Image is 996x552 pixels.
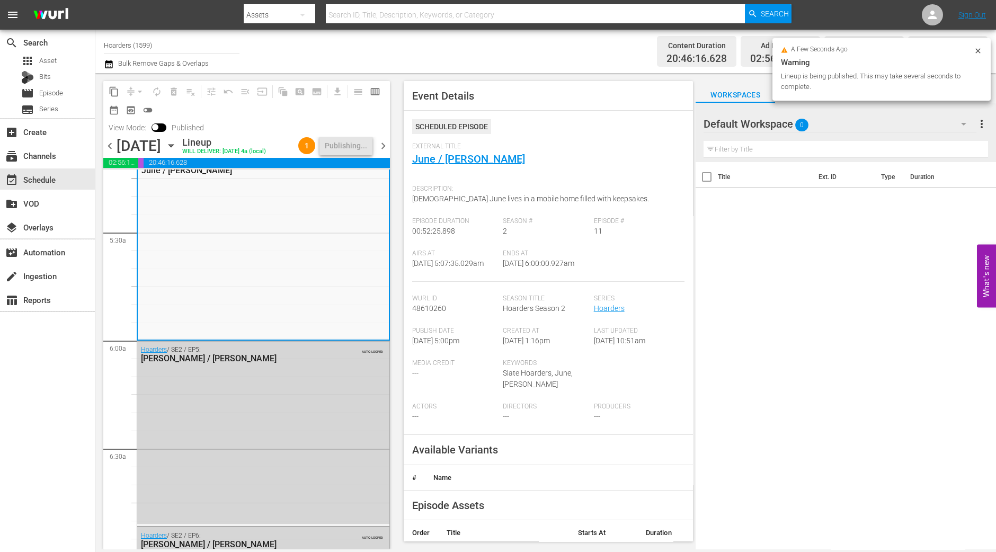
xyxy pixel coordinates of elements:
[103,123,152,132] span: View Mode:
[166,123,209,132] span: Published
[795,114,808,136] span: 0
[362,531,383,539] span: AUTO-LOOPED
[39,72,51,82] span: Bits
[412,194,649,203] span: [DEMOGRAPHIC_DATA] June lives in a mobile home filled with keepsakes.
[126,105,136,115] span: preview_outlined
[117,137,161,155] div: [DATE]
[781,56,982,69] div: Warning
[503,412,509,421] span: ---
[425,465,693,491] th: Name
[594,403,680,411] span: Producers
[362,345,383,353] span: AUTO-LOOPED
[696,88,775,102] span: Workspaces
[594,227,602,235] span: 11
[141,353,334,363] div: [PERSON_NAME] / [PERSON_NAME]
[412,259,484,268] span: [DATE] 5:07:35.029am
[412,227,455,235] span: 00:52:25.898
[503,369,573,388] span: Slate Hoarders, June, [PERSON_NAME]
[122,102,139,119] span: View Backup
[39,88,63,99] span: Episode
[750,38,811,53] div: Ad Duration
[875,162,904,192] th: Type
[637,520,693,546] th: Duration
[141,165,333,175] div: June / [PERSON_NAME]
[412,443,498,456] span: Available Variants
[298,141,315,150] span: 1
[5,174,18,186] span: Schedule
[812,162,875,192] th: Ext. ID
[412,304,446,313] span: 48610260
[21,55,34,67] span: Asset
[103,157,138,168] span: 02:56:16.896
[412,499,484,512] span: Episode Assets
[21,87,34,100] span: Episode
[5,221,18,234] span: Overlays
[377,139,390,153] span: chevron_right
[745,4,792,23] button: Search
[761,4,789,23] span: Search
[5,150,18,163] span: Channels
[412,327,498,335] span: Publish Date
[594,304,625,313] a: Hoarders
[152,123,159,131] span: Toggle to switch from Published to Draft view.
[5,198,18,210] span: VOD
[144,157,390,168] span: 20:46:16.628
[109,105,119,115] span: date_range_outlined
[109,86,119,97] span: content_copy
[325,136,367,155] div: Publishing...
[412,336,459,345] span: [DATE] 5:00pm
[503,403,589,411] span: Directors
[666,53,727,65] span: 20:46:16.628
[122,83,148,100] span: Remove Gaps & Overlaps
[666,38,727,53] div: Content Duration
[958,11,986,19] a: Sign Out
[141,539,334,549] div: [PERSON_NAME] / [PERSON_NAME]
[503,304,565,313] span: Hoarders Season 2
[5,37,18,49] span: Search
[977,245,996,308] button: Open Feedback Widget
[412,153,525,165] a: June / [PERSON_NAME]
[39,56,57,66] span: Asset
[5,126,18,139] span: Create
[412,217,498,226] span: Episode Duration
[141,532,334,549] div: / SE2 / EP6:
[25,3,76,28] img: ans4CAIJ8jUAAAAAAAAAAAAAAAAAAAAAAAAgQb4GAAAAAAAAAAAAAAAAAAAAAAAAJMjXAAAAAAAAAAAAAAAAAAAAAAAAgAT5G...
[781,71,971,92] div: Lineup is being published. This may take several seconds to complete.
[412,295,498,303] span: Wurl Id
[503,250,589,258] span: Ends At
[5,294,18,307] span: Reports
[141,532,167,539] a: Hoarders
[503,336,550,345] span: [DATE] 1:16pm
[404,520,439,546] th: Order
[404,465,425,491] th: #
[503,359,589,368] span: Keywords
[412,250,498,258] span: Airs At
[5,246,18,259] span: Automation
[975,118,988,130] span: more_vert
[370,86,380,97] span: calendar_view_week_outlined
[594,295,680,303] span: Series
[143,105,153,115] span: toggle_off
[220,83,237,100] span: Revert to Primary Episode
[412,119,491,134] div: Scheduled Episode
[39,104,58,114] span: Series
[21,103,34,116] span: Series
[718,162,812,192] th: Title
[412,359,498,368] span: Media Credit
[438,520,570,546] th: Title
[975,111,988,137] button: more_vert
[5,270,18,283] span: Ingestion
[319,136,372,155] button: Publishing...
[6,8,19,21] span: menu
[103,139,117,153] span: chevron_left
[570,520,637,546] th: Starts At
[750,53,811,65] span: 02:56:16.896
[503,259,574,268] span: [DATE] 6:00:00.927am
[412,143,680,151] span: External Title
[704,109,976,139] div: Default Workspace
[594,217,680,226] span: Episode #
[594,336,645,345] span: [DATE] 10:51am
[182,137,266,148] div: Lineup
[412,412,419,421] span: ---
[141,346,167,353] a: Hoarders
